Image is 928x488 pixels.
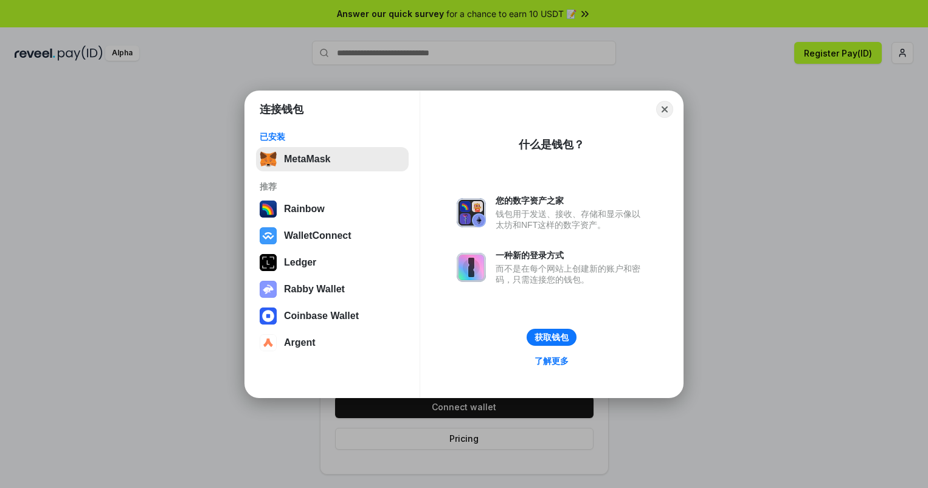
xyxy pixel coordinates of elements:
div: 了解更多 [535,356,569,366]
div: 钱包用于发送、接收、存储和显示像以太坊和NFT这样的数字资产。 [496,208,646,230]
img: svg+xml,%3Csvg%20width%3D%22120%22%20height%3D%22120%22%20viewBox%3D%220%200%20120%20120%22%20fil... [260,201,277,218]
div: WalletConnect [284,230,351,241]
img: svg+xml,%3Csvg%20fill%3D%22none%22%20height%3D%2233%22%20viewBox%3D%220%200%2035%2033%22%20width%... [260,151,277,168]
div: 什么是钱包？ [519,137,584,152]
img: svg+xml,%3Csvg%20width%3D%2228%22%20height%3D%2228%22%20viewBox%3D%220%200%2028%2028%22%20fill%3D... [260,227,277,244]
div: Argent [284,337,316,348]
img: svg+xml,%3Csvg%20xmlns%3D%22http%3A%2F%2Fwww.w3.org%2F2000%2Fsvg%22%20fill%3D%22none%22%20viewBox... [260,281,277,298]
div: 一种新的登录方式 [496,250,646,261]
div: 推荐 [260,181,405,192]
div: 您的数字资产之家 [496,195,646,206]
div: Ledger [284,257,316,268]
div: 已安装 [260,131,405,142]
div: Rabby Wallet [284,284,345,295]
h1: 连接钱包 [260,102,303,117]
button: Rainbow [256,197,409,221]
div: 获取钱包 [535,332,569,343]
div: Rainbow [284,204,325,215]
button: Rabby Wallet [256,277,409,301]
img: svg+xml,%3Csvg%20xmlns%3D%22http%3A%2F%2Fwww.w3.org%2F2000%2Fsvg%22%20fill%3D%22none%22%20viewBox... [457,198,486,227]
button: 获取钱包 [527,329,577,346]
div: 而不是在每个网站上创建新的账户和密码，只需连接您的钱包。 [496,263,646,285]
div: MetaMask [284,154,330,165]
img: svg+xml,%3Csvg%20xmlns%3D%22http%3A%2F%2Fwww.w3.org%2F2000%2Fsvg%22%20width%3D%2228%22%20height%3... [260,254,277,271]
button: Argent [256,331,409,355]
button: Close [656,101,673,118]
button: Coinbase Wallet [256,304,409,328]
button: MetaMask [256,147,409,171]
a: 了解更多 [527,353,576,369]
button: Ledger [256,250,409,275]
img: svg+xml,%3Csvg%20width%3D%2228%22%20height%3D%2228%22%20viewBox%3D%220%200%2028%2028%22%20fill%3D... [260,308,277,325]
img: svg+xml,%3Csvg%20width%3D%2228%22%20height%3D%2228%22%20viewBox%3D%220%200%2028%2028%22%20fill%3D... [260,334,277,351]
div: Coinbase Wallet [284,311,359,321]
button: WalletConnect [256,224,409,248]
img: svg+xml,%3Csvg%20xmlns%3D%22http%3A%2F%2Fwww.w3.org%2F2000%2Fsvg%22%20fill%3D%22none%22%20viewBox... [457,253,486,282]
